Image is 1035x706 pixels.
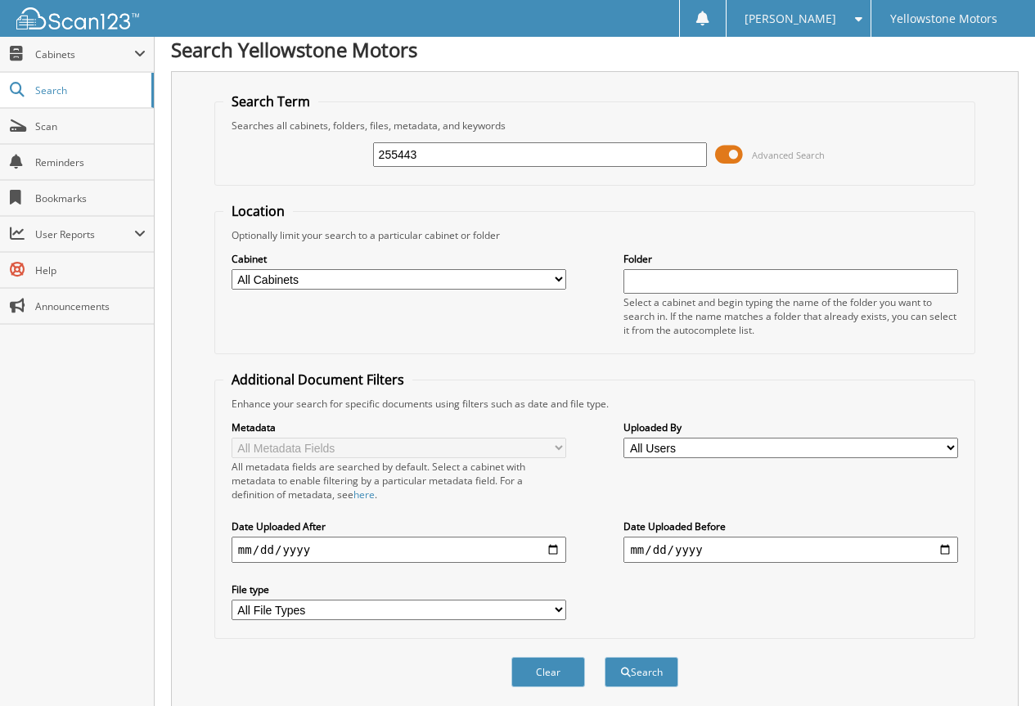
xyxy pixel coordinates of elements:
div: All metadata fields are searched by default. Select a cabinet with metadata to enable filtering b... [232,460,566,501]
label: Uploaded By [623,420,958,434]
span: User Reports [35,227,134,241]
legend: Search Term [223,92,318,110]
span: Cabinets [35,47,134,61]
h1: Search Yellowstone Motors [171,36,1019,63]
div: Optionally limit your search to a particular cabinet or folder [223,228,966,242]
div: Enhance your search for specific documents using filters such as date and file type. [223,397,966,411]
span: Reminders [35,155,146,169]
label: Date Uploaded After [232,519,566,533]
input: end [623,537,958,563]
label: Cabinet [232,252,566,266]
span: Advanced Search [752,149,825,161]
legend: Location [223,202,293,220]
span: Search [35,83,143,97]
input: start [232,537,566,563]
label: File type [232,582,566,596]
span: Help [35,263,146,277]
span: Bookmarks [35,191,146,205]
iframe: Chat Widget [953,627,1035,706]
label: Date Uploaded Before [623,519,958,533]
a: here [353,488,375,501]
span: Yellowstone Motors [890,14,997,24]
div: Searches all cabinets, folders, files, metadata, and keywords [223,119,966,133]
span: Scan [35,119,146,133]
button: Clear [511,657,585,687]
legend: Additional Document Filters [223,371,412,389]
img: scan123-logo-white.svg [16,7,139,29]
button: Search [605,657,678,687]
span: Announcements [35,299,146,313]
label: Folder [623,252,958,266]
label: Metadata [232,420,566,434]
div: Select a cabinet and begin typing the name of the folder you want to search in. If the name match... [623,295,958,337]
span: [PERSON_NAME] [745,14,836,24]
